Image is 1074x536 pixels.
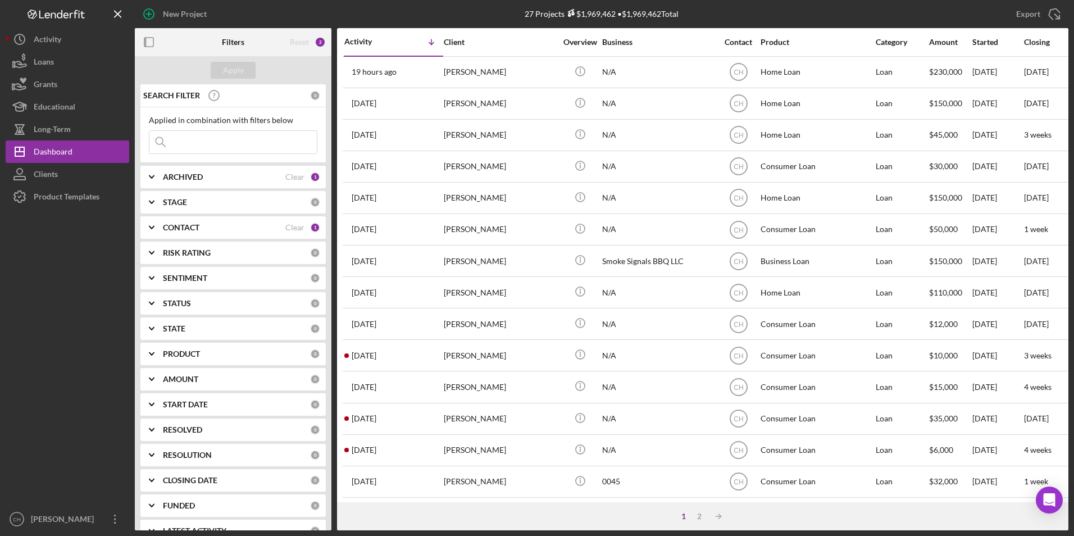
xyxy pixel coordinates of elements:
[352,414,376,423] time: 2025-08-19 21:54
[929,161,958,171] span: $30,000
[1024,288,1049,297] time: [DATE]
[734,100,743,108] text: CH
[444,372,556,402] div: [PERSON_NAME]
[163,198,187,207] b: STAGE
[972,152,1023,181] div: [DATE]
[34,163,58,188] div: Clients
[222,38,244,47] b: Filters
[163,501,195,510] b: FUNDED
[761,404,873,434] div: Consumer Loan
[444,183,556,213] div: [PERSON_NAME]
[28,508,101,533] div: [PERSON_NAME]
[602,340,715,370] div: N/A
[1036,487,1063,514] div: Open Intercom Messenger
[310,349,320,359] div: 0
[310,324,320,334] div: 0
[285,172,304,181] div: Clear
[929,445,953,455] span: $6,000
[352,383,376,392] time: 2025-08-20 05:13
[602,278,715,307] div: N/A
[734,447,743,455] text: CH
[6,163,129,185] button: Clients
[352,446,376,455] time: 2025-08-19 19:31
[444,246,556,276] div: [PERSON_NAME]
[444,340,556,370] div: [PERSON_NAME]
[876,57,928,87] div: Loan
[352,477,376,486] time: 2025-08-19 19:02
[34,185,99,211] div: Product Templates
[876,152,928,181] div: Loan
[1024,414,1049,423] time: [DATE]
[34,96,75,121] div: Educational
[352,288,376,297] time: 2025-08-25 17:37
[761,152,873,181] div: Consumer Loan
[602,215,715,244] div: N/A
[972,372,1023,402] div: [DATE]
[929,476,958,486] span: $32,000
[149,116,317,125] div: Applied in combination with filters below
[761,89,873,119] div: Home Loan
[223,62,244,79] div: Apply
[352,67,397,76] time: 2025-09-04 21:05
[310,425,320,435] div: 0
[1024,351,1052,360] time: 3 weeks
[163,248,211,257] b: RISK RATING
[444,435,556,465] div: [PERSON_NAME]
[972,309,1023,339] div: [DATE]
[972,498,1023,528] div: [DATE]
[929,38,971,47] div: Amount
[6,185,129,208] button: Product Templates
[929,130,958,139] span: $45,000
[352,257,376,266] time: 2025-08-27 01:54
[352,130,376,139] time: 2025-09-01 11:51
[211,62,256,79] button: Apply
[1024,193,1049,202] time: [DATE]
[734,69,743,76] text: CH
[444,57,556,87] div: [PERSON_NAME]
[929,193,962,202] span: $150,000
[602,152,715,181] div: N/A
[734,194,743,202] text: CH
[163,400,208,409] b: START DATE
[929,351,958,360] span: $10,000
[310,298,320,308] div: 0
[6,73,129,96] button: Grants
[929,319,958,329] span: $12,000
[6,118,129,140] button: Long-Term
[602,183,715,213] div: N/A
[310,273,320,283] div: 0
[310,374,320,384] div: 0
[352,162,376,171] time: 2025-08-28 17:26
[734,257,743,265] text: CH
[310,197,320,207] div: 0
[559,38,601,47] div: Overview
[565,9,616,19] div: $1,969,462
[525,9,679,19] div: 27 Projects • $1,969,462 Total
[734,289,743,297] text: CH
[602,38,715,47] div: Business
[929,98,962,108] span: $150,000
[163,324,185,333] b: STATE
[163,476,217,485] b: CLOSING DATE
[929,288,962,297] span: $110,000
[876,372,928,402] div: Loan
[163,172,203,181] b: ARCHIVED
[972,246,1023,276] div: [DATE]
[876,435,928,465] div: Loan
[1024,67,1049,76] time: [DATE]
[444,404,556,434] div: [PERSON_NAME]
[876,89,928,119] div: Loan
[734,352,743,360] text: CH
[310,501,320,511] div: 0
[929,256,962,266] span: $150,000
[761,215,873,244] div: Consumer Loan
[761,120,873,150] div: Home Loan
[163,349,200,358] b: PRODUCT
[972,120,1023,150] div: [DATE]
[972,278,1023,307] div: [DATE]
[6,140,129,163] button: Dashboard
[734,384,743,392] text: CH
[929,414,958,423] span: $35,000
